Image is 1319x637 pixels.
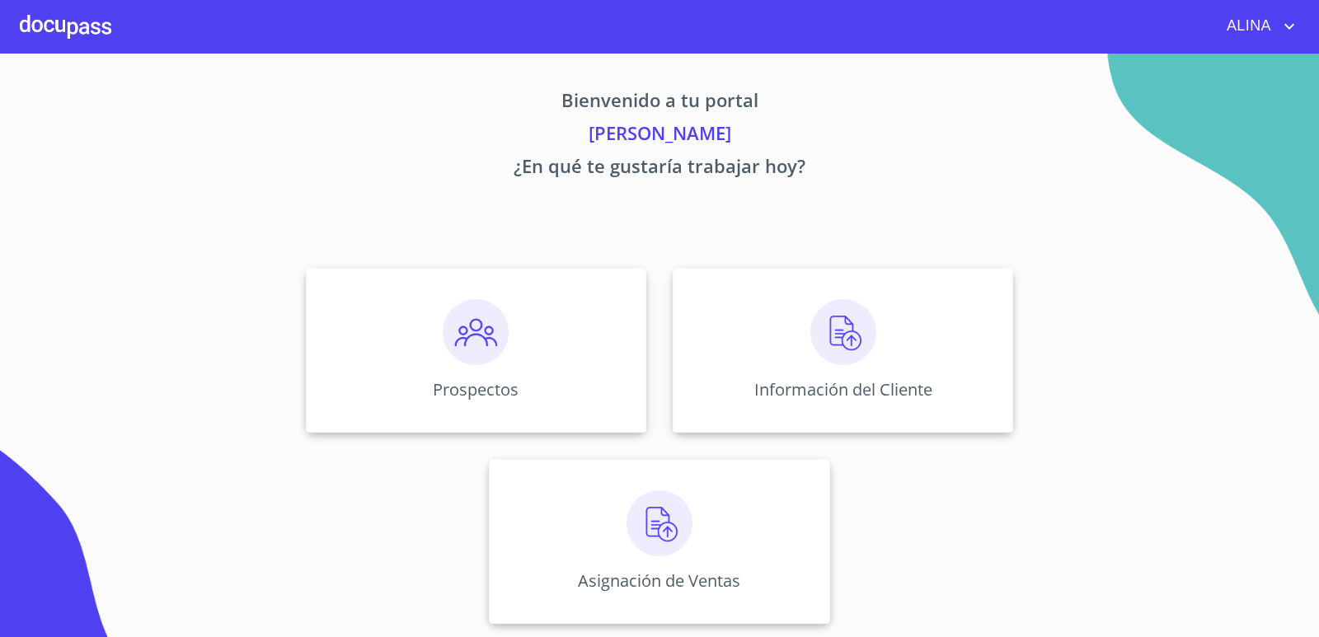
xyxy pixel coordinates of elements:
[152,87,1167,119] p: Bienvenido a tu portal
[1214,13,1279,40] span: ALINA
[578,569,740,592] p: Asignación de Ventas
[152,152,1167,185] p: ¿En qué te gustaría trabajar hoy?
[152,119,1167,152] p: [PERSON_NAME]
[433,378,519,400] p: Prospectos
[810,299,876,365] img: carga.png
[1214,13,1299,40] button: account of current user
[443,299,509,365] img: prospectos.png
[754,378,932,400] p: Información del Cliente
[627,490,692,556] img: carga.png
